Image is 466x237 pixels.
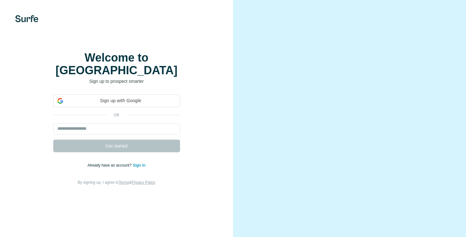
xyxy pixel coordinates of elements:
span: Already have an account? [87,163,133,168]
p: or [107,112,127,118]
img: Surfe's logo [15,15,38,22]
span: Sign up with Google [66,97,176,104]
a: Terms [119,180,129,185]
h1: Welcome to [GEOGRAPHIC_DATA] [53,51,180,77]
p: Sign up to prospect smarter [53,78,180,84]
a: Sign in [133,163,146,168]
span: By signing up, I agree to & [78,180,155,185]
a: Privacy Policy [132,180,155,185]
div: Sign up with Google [53,95,180,107]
